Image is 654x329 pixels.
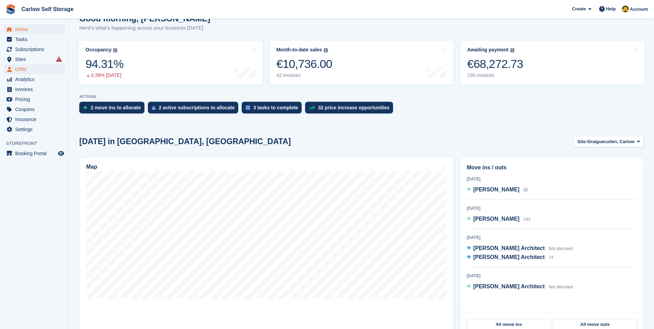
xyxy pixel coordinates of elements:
a: menu [3,24,65,34]
a: [PERSON_NAME] Architect 74 [467,253,553,262]
a: [PERSON_NAME] 143 [467,215,531,224]
div: [DATE] [467,205,637,211]
div: 190 invoices [467,72,523,78]
div: €68,272.73 [467,57,523,71]
a: menu [3,114,65,124]
a: Awaiting payment €68,272.73 190 invoices [460,41,644,84]
a: [PERSON_NAME] 85 [467,186,528,195]
div: Occupancy [85,47,111,53]
img: move_ins_to_allocate_icon-fdf77a2bb77ea45bf5b3d319d69a93e2d87916cf1d5bf7949dd705db3b84f3ca.svg [83,106,87,110]
span: Booking Portal [15,149,57,158]
i: Smart entry sync failures have occurred [56,57,62,62]
a: menu [3,34,65,44]
a: menu [3,84,65,94]
span: 143 [523,217,530,222]
div: 2 active subscriptions to allocate [159,105,235,110]
a: 32 price increase opportunities [305,102,396,117]
img: price_increase_opportunities-93ffe204e8149a01c8c9dc8f82e8f89637d9d84a8eef4429ea346261dce0b2c0.svg [309,106,315,109]
span: [PERSON_NAME] Architect [473,254,545,260]
h2: Move ins / outs [467,163,637,172]
span: Insurance [15,114,57,124]
div: Month-to-date sales [276,47,322,53]
span: Account [630,6,648,13]
div: [DATE] [467,235,637,241]
img: stora-icon-8386f47178a22dfd0bd8f6a31ec36ba5ce8667c1dd55bd0f319d3a0aa187defe.svg [6,4,16,14]
p: Here's what's happening across your business [DATE] [79,24,210,32]
span: [PERSON_NAME] [473,216,520,222]
a: 3 tasks to complete [242,102,305,117]
span: Sites [15,54,57,64]
img: icon-info-grey-7440780725fd019a000dd9b08b2336e03edf1995a4989e88bcd33f0948082b44.svg [324,48,328,52]
div: 2 move ins to allocate [91,105,141,110]
span: [PERSON_NAME] Architect [473,283,545,289]
a: menu [3,94,65,104]
img: active_subscription_to_allocate_icon-d502201f5373d7db506a760aba3b589e785aa758c864c3986d89f69b8ff3... [152,106,155,110]
a: menu [3,74,65,84]
div: [DATE] [467,273,637,279]
span: Not allocated [549,246,573,251]
img: Kevin Moore [622,6,629,12]
span: [PERSON_NAME] Architect [473,245,545,251]
div: Awaiting payment [467,47,509,53]
span: Analytics [15,74,57,84]
img: task-75834270c22a3079a89374b754ae025e5fb1db73e45f91037f5363f120a921f8.svg [246,106,250,110]
a: 2 move ins to allocate [79,102,148,117]
span: Home [15,24,57,34]
a: [PERSON_NAME] Architect Not allocated [467,244,573,253]
div: 32 price increase opportunities [318,105,390,110]
a: Month-to-date sales €10,736.00 42 invoices [270,41,454,84]
span: Coupons [15,104,57,114]
div: 94.31% [85,57,123,71]
span: CRM [15,64,57,74]
span: Tasks [15,34,57,44]
a: [PERSON_NAME] Architect Not allocated [467,282,573,291]
span: Site: [577,138,587,145]
p: ACTIONS [79,94,644,99]
span: 74 [549,255,553,260]
a: Occupancy 94.31% 0.39% [DATE] [79,41,263,84]
div: 42 invoices [276,72,332,78]
h2: Map [86,164,97,170]
a: menu [3,104,65,114]
a: menu [3,54,65,64]
div: 0.39% [DATE] [85,72,123,78]
div: [DATE] [467,176,637,182]
span: [PERSON_NAME] [473,187,520,192]
span: Create [572,6,586,12]
a: menu [3,149,65,158]
span: Pricing [15,94,57,104]
img: icon-info-grey-7440780725fd019a000dd9b08b2336e03edf1995a4989e88bcd33f0948082b44.svg [510,48,514,52]
a: Preview store [57,149,65,158]
span: Settings [15,124,57,134]
h2: [DATE] in [GEOGRAPHIC_DATA], [GEOGRAPHIC_DATA] [79,137,291,146]
div: €10,736.00 [276,57,332,71]
span: Subscriptions [15,44,57,54]
a: menu [3,64,65,74]
a: menu [3,124,65,134]
img: icon-info-grey-7440780725fd019a000dd9b08b2336e03edf1995a4989e88bcd33f0948082b44.svg [113,48,117,52]
span: Not allocated [549,285,573,289]
span: Help [606,6,616,12]
div: 3 tasks to complete [253,105,298,110]
span: Storefront [6,140,69,147]
a: 2 active subscriptions to allocate [148,102,242,117]
span: 85 [523,188,528,192]
span: Invoices [15,84,57,94]
a: Carlow Self Storage [19,3,76,15]
button: Site: Graiguecullen, Carlow [574,136,644,147]
a: menu [3,44,65,54]
span: Graiguecullen, Carlow [587,138,634,145]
